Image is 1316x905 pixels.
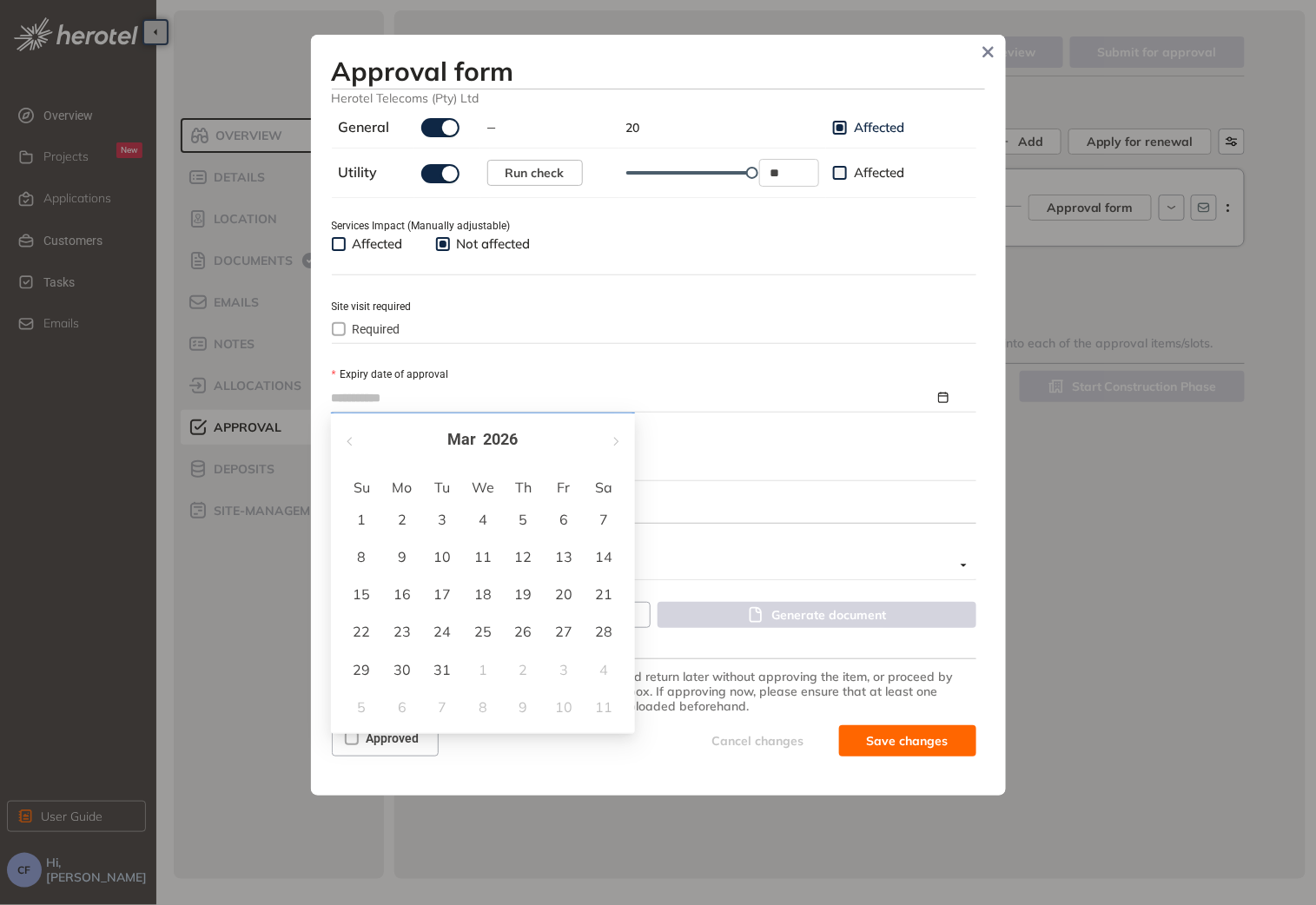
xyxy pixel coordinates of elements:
th: Fr [544,473,585,501]
span: Save changes [867,731,949,750]
td: 2026-04-10 [544,689,585,726]
td: 2026-04-06 [382,689,423,726]
td: 2026-03-31 [422,651,463,689]
div: 9 [392,546,413,567]
div: *You may save your changes and return later without approving the item, or proceed by selecting t... [449,670,975,713]
div: 17 [432,584,453,604]
td: 2026-03-15 [341,576,382,613]
div: 5 [513,509,534,530]
th: Mo [382,473,423,501]
td: 2026-03-17 [422,576,463,613]
div: 1 [473,659,493,680]
div: 2 [513,659,534,680]
div: 11 [473,546,493,567]
label: Site visit required [332,299,412,315]
button: Save changes [839,725,976,756]
div: 7 [432,697,453,717]
div: 10 [432,546,453,567]
th: Su [341,473,382,501]
div: 19 [513,584,534,604]
td: 2026-03-07 [584,501,625,538]
span: Required [346,320,407,339]
div: 30 [392,659,413,680]
span: Not affected [450,235,538,253]
th: Sa [584,473,625,501]
td: 2026-03-03 [422,501,463,538]
div: 21 [594,584,615,604]
div: 13 [553,546,574,567]
td: 2026-03-14 [584,538,625,576]
span: 20 [626,120,640,135]
h3: Approval form [332,56,985,87]
div: 7 [594,509,615,530]
div: 3 [432,509,453,530]
span: Utility [339,163,378,181]
textarea: Description [332,452,976,480]
td: 2026-04-04 [584,651,625,689]
td: 2026-03-19 [503,576,544,613]
div: 3 [553,659,574,680]
div: 18 [473,584,493,604]
th: Th [503,473,544,501]
td: 2026-03-25 [463,613,504,651]
td: 2026-03-11 [463,538,504,576]
div: 4 [473,509,493,530]
td: 2026-03-28 [584,613,625,651]
div: 22 [351,621,372,642]
td: 2026-04-08 [463,689,504,726]
div: 4 [594,659,615,680]
td: 2026-03-12 [503,538,544,576]
span: Affected [847,164,911,182]
div: 14 [594,546,615,567]
div: 16 [392,584,413,604]
td: 2026-03-08 [341,538,382,576]
td: 2026-03-27 [544,613,585,651]
th: Tu [422,473,463,501]
div: 12 [513,546,534,567]
span: Herotel Telecoms (Pty) Ltd [332,89,985,106]
td: 2026-03-04 [463,501,504,538]
td: 2026-03-22 [341,613,382,651]
div: 6 [553,509,574,530]
span: Affected [847,119,911,136]
span: General [339,118,390,135]
td: 2026-03-06 [544,501,585,538]
div: 31 [432,659,453,680]
div: 11 [594,697,615,717]
input: Expiry date of approval [332,388,935,407]
label: Expiry date of approval [332,367,448,383]
span: Approved [359,729,426,748]
td: 2026-03-26 [503,613,544,651]
div: 9 [513,697,534,717]
td: 2026-03-23 [382,613,423,651]
div: 23 [392,621,413,642]
div: 8 [473,697,493,717]
td: 2026-03-13 [544,538,585,576]
td: 2026-03-29 [341,651,382,689]
td: 2026-04-09 [503,689,544,726]
div: 6 [392,697,413,717]
td: 2026-04-03 [544,651,585,689]
div: 25 [473,621,493,642]
td: 2026-03-16 [382,576,423,613]
div: 8 [351,546,372,567]
div: 27 [553,621,574,642]
td: 2026-04-01 [463,651,504,689]
td: 2026-03-18 [463,576,504,613]
div: 29 [351,659,372,680]
td: 2026-04-07 [422,689,463,726]
td: 2026-03-10 [422,538,463,576]
div: 15 [351,584,372,604]
label: Services Impact (Manually adjustable) [332,218,511,235]
td: 2026-03-02 [382,501,423,538]
div: 2 [392,509,413,530]
td: 2026-04-02 [503,651,544,689]
div: 26 [513,621,534,642]
td: 2026-04-05 [341,689,382,726]
td: 2026-03-01 [341,501,382,538]
td: 2026-03-20 [544,576,585,613]
td: 2026-03-05 [503,501,544,538]
span: Final approval [332,552,967,579]
td: — [480,107,619,149]
th: We [463,473,504,501]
